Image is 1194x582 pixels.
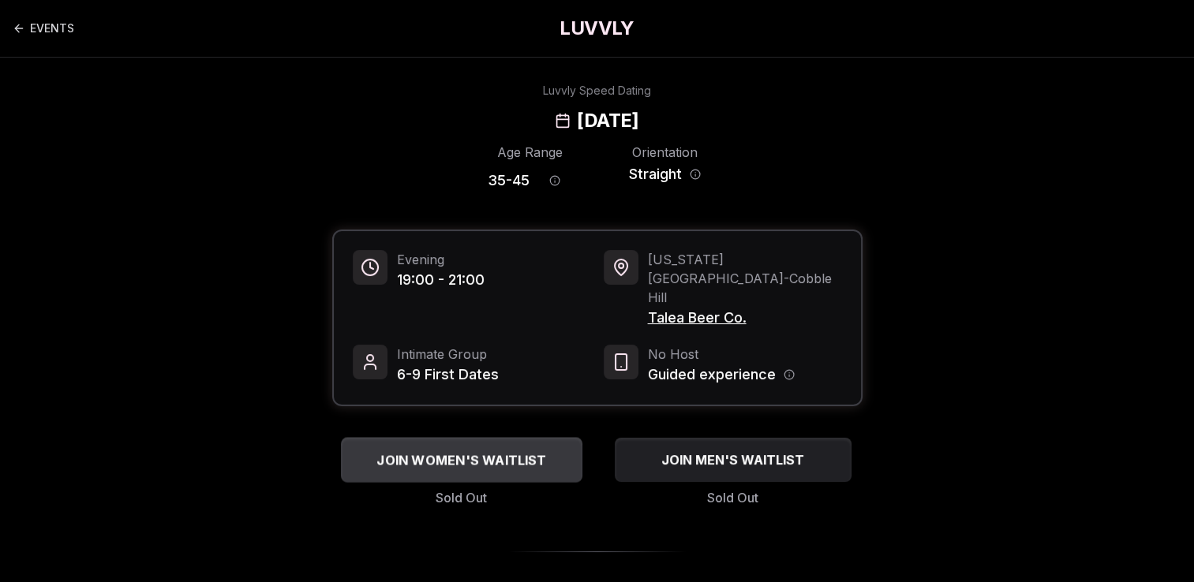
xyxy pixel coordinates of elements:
button: Age range information [537,163,572,198]
span: JOIN WOMEN'S WAITLIST [373,450,549,469]
span: Sold Out [436,488,487,507]
span: [US_STATE][GEOGRAPHIC_DATA] - Cobble Hill [648,250,842,307]
span: Evening [397,250,485,269]
span: No Host [648,345,795,364]
span: JOIN MEN'S WAITLIST [658,450,807,469]
span: Guided experience [648,364,776,386]
div: Age Range [488,143,572,162]
span: Talea Beer Co. [648,307,842,329]
button: JOIN WOMEN'S WAITLIST - Sold Out [341,437,582,482]
a: Back to events [13,13,74,44]
span: Straight [629,163,682,185]
button: JOIN MEN'S WAITLIST - Sold Out [615,438,852,482]
h2: [DATE] [577,108,638,133]
button: Orientation information [690,169,701,180]
button: Host information [784,369,795,380]
span: Intimate Group [397,345,499,364]
span: 19:00 - 21:00 [397,269,485,291]
span: 35 - 45 [488,170,530,192]
span: 6-9 First Dates [397,364,499,386]
a: LUVVLY [560,16,634,41]
div: Orientation [623,143,707,162]
span: Sold Out [707,488,758,507]
div: Luvvly Speed Dating [543,83,651,99]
